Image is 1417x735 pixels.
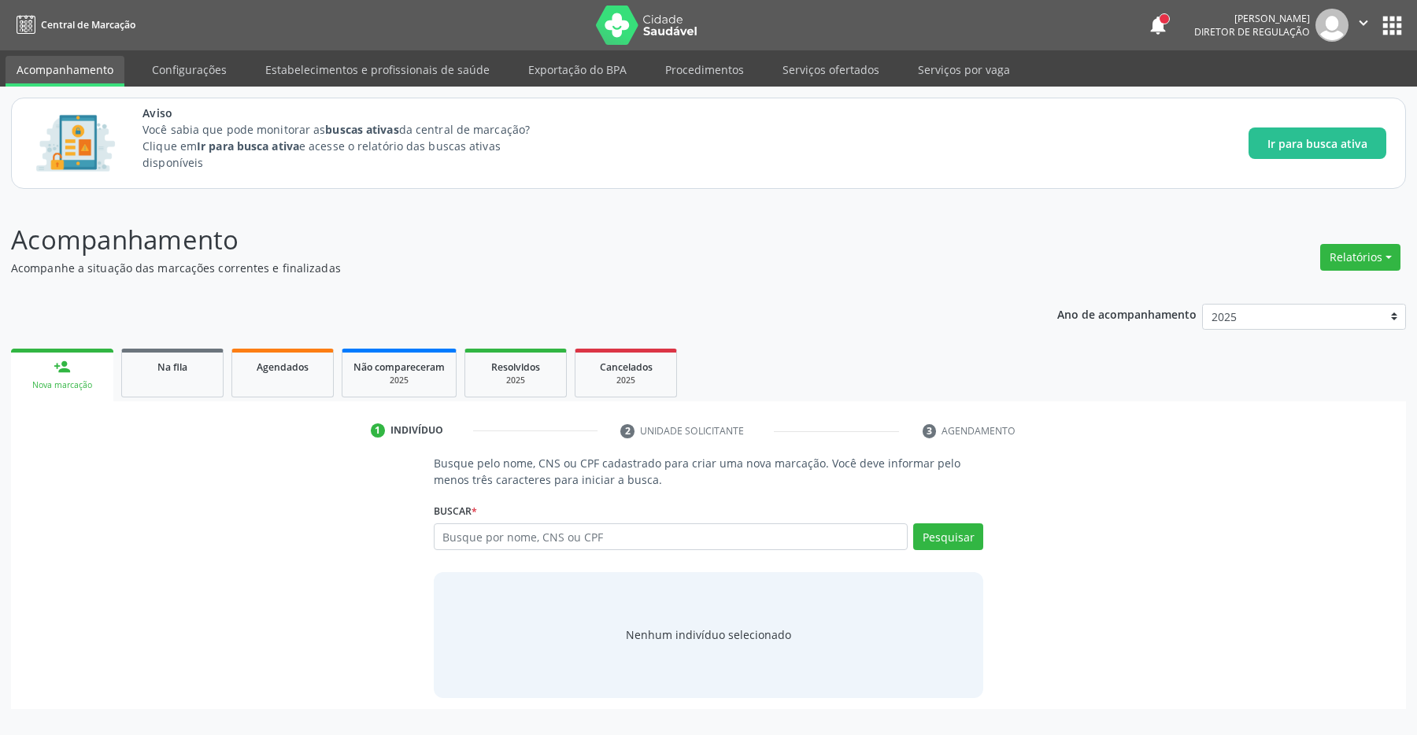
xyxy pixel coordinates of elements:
[434,455,984,488] p: Busque pelo nome, CNS ou CPF cadastrado para criar uma nova marcação. Você deve informar pelo men...
[1249,127,1386,159] button: Ir para busca ativa
[353,375,445,386] div: 2025
[517,56,638,83] a: Exportação do BPA
[907,56,1021,83] a: Serviços por vaga
[353,360,445,374] span: Não compareceram
[654,56,755,83] a: Procedimentos
[1194,25,1310,39] span: Diretor de regulação
[1378,12,1406,39] button: apps
[11,220,987,260] p: Acompanhamento
[31,108,120,179] img: Imagem de CalloutCard
[254,56,501,83] a: Estabelecimentos e profissionais de saúde
[476,375,555,386] div: 2025
[913,523,983,550] button: Pesquisar
[1349,9,1378,42] button: 
[1355,14,1372,31] i: 
[22,379,102,391] div: Nova marcação
[1057,304,1197,323] p: Ano de acompanhamento
[197,139,299,153] strong: Ir para busca ativa
[325,122,398,137] strong: buscas ativas
[771,56,890,83] a: Serviços ofertados
[434,523,908,550] input: Busque por nome, CNS ou CPF
[142,121,559,171] p: Você sabia que pode monitorar as da central de marcação? Clique em e acesse o relatório das busca...
[41,18,135,31] span: Central de Marcação
[1320,244,1400,271] button: Relatórios
[371,423,385,438] div: 1
[491,360,540,374] span: Resolvidos
[54,358,71,375] div: person_add
[257,360,309,374] span: Agendados
[586,375,665,386] div: 2025
[11,12,135,38] a: Central de Marcação
[626,626,791,643] div: Nenhum indivíduo selecionado
[11,260,987,276] p: Acompanhe a situação das marcações correntes e finalizadas
[141,56,238,83] a: Configurações
[157,360,187,374] span: Na fila
[600,360,653,374] span: Cancelados
[1267,135,1367,152] span: Ir para busca ativa
[6,56,124,87] a: Acompanhamento
[1147,14,1169,36] button: notifications
[434,499,477,523] label: Buscar
[1194,12,1310,25] div: [PERSON_NAME]
[390,423,443,438] div: Indivíduo
[142,105,559,121] span: Aviso
[1315,9,1349,42] img: img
